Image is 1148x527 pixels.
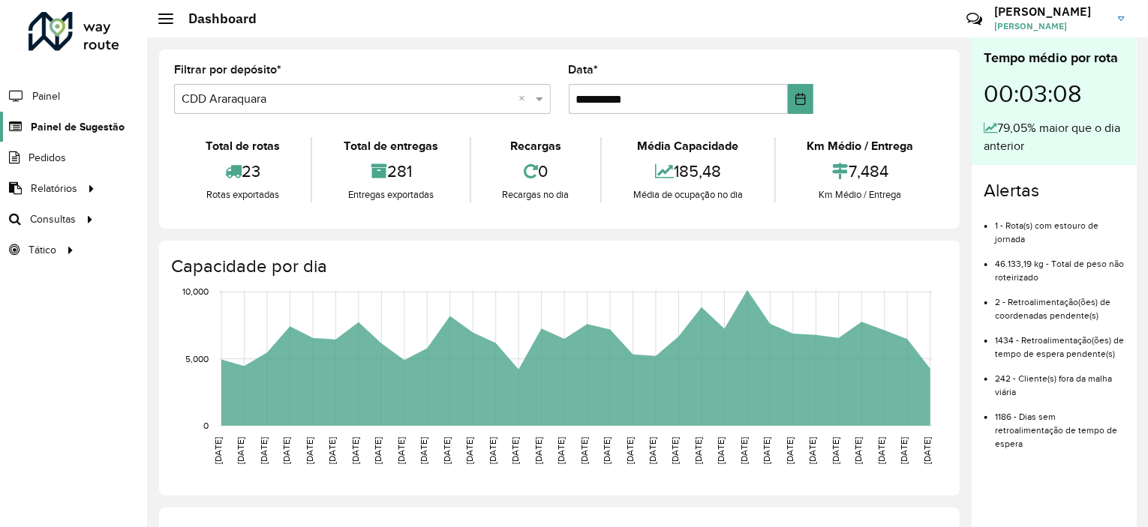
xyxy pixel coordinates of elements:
text: 0 [203,421,209,430]
text: [DATE] [739,437,749,464]
div: Km Médio / Entrega [780,187,941,202]
text: [DATE] [854,437,864,464]
div: 0 [475,155,597,187]
h2: Dashboard [173,10,257,27]
div: 00:03:08 [984,68,1125,119]
label: Filtrar por depósito [174,61,281,79]
div: Entregas exportadas [316,187,465,202]
div: Tempo médio por rota [984,48,1125,68]
h4: Alertas [984,180,1125,202]
label: Data [569,61,599,79]
div: 7,484 [780,155,941,187]
div: Recargas no dia [475,187,597,202]
text: [DATE] [510,437,520,464]
text: [DATE] [350,437,360,464]
span: Consultas [30,211,76,227]
text: 10,000 [182,287,209,297]
span: Pedidos [29,150,66,166]
div: 79,05% maior que o dia anterior [984,119,1125,155]
text: [DATE] [899,437,909,464]
div: Recargas [475,137,597,155]
span: Painel de Sugestão [31,119,125,135]
text: [DATE] [419,437,428,464]
text: [DATE] [281,437,291,464]
text: [DATE] [876,437,886,464]
text: [DATE] [579,437,589,464]
div: Total de entregas [316,137,465,155]
text: [DATE] [922,437,932,464]
text: [DATE] [625,437,635,464]
text: [DATE] [488,437,497,464]
div: Total de rotas [178,137,307,155]
li: 1186 - Dias sem retroalimentação de tempo de espera [995,399,1125,451]
div: Rotas exportadas [178,187,307,202]
text: [DATE] [442,437,452,464]
text: [DATE] [305,437,314,464]
div: 23 [178,155,307,187]
span: Relatórios [31,181,77,196]
text: [DATE] [785,437,795,464]
li: 2 - Retroalimentação(ões) de coordenadas pendente(s) [995,284,1125,322]
text: [DATE] [762,437,772,464]
div: 185,48 [606,155,770,187]
text: [DATE] [831,437,840,464]
h4: Capacidade por dia [171,256,945,277]
text: 5,000 [185,354,209,364]
h3: [PERSON_NAME] [994,4,1107,19]
li: 242 - Cliente(s) fora da malha viária [995,361,1125,399]
text: [DATE] [236,437,246,464]
text: [DATE] [717,437,726,464]
text: [DATE] [259,437,269,464]
li: 1 - Rota(s) com estouro de jornada [995,208,1125,246]
text: [DATE] [671,437,681,464]
div: 281 [316,155,465,187]
div: Km Médio / Entrega [780,137,941,155]
text: [DATE] [556,437,566,464]
div: Média Capacidade [606,137,770,155]
text: [DATE] [464,437,474,464]
text: [DATE] [602,437,612,464]
li: 1434 - Retroalimentação(ões) de tempo de espera pendente(s) [995,322,1125,361]
text: [DATE] [396,437,406,464]
span: Clear all [519,90,532,108]
div: Média de ocupação no dia [606,187,770,202]
span: Painel [32,88,60,104]
li: 46.133,19 kg - Total de peso não roteirizado [995,246,1125,284]
text: [DATE] [808,437,818,464]
button: Choose Date [788,84,813,114]
text: [DATE] [327,437,337,464]
span: Tático [29,242,56,258]
a: Contato Rápido [958,3,990,35]
text: [DATE] [213,437,223,464]
text: [DATE] [693,437,703,464]
span: [PERSON_NAME] [994,19,1107,33]
text: [DATE] [533,437,543,464]
text: [DATE] [373,437,383,464]
text: [DATE] [648,437,657,464]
